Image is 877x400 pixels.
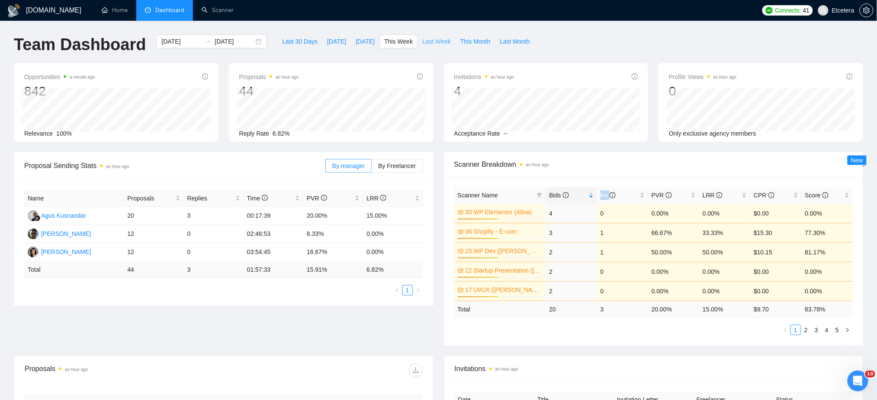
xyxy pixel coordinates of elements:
[648,281,699,301] td: 0.00%
[699,203,750,223] td: 0.00%
[669,130,756,137] span: Only exclusive agency members
[780,325,790,335] button: left
[70,75,95,79] time: a minute ago
[832,325,842,335] a: 5
[202,6,234,14] a: searchScanner
[455,363,853,374] span: Invitations
[28,247,39,257] img: TT
[28,230,91,237] a: AP[PERSON_NAME]
[184,207,244,225] td: 3
[379,35,418,48] button: This Week
[366,195,386,202] span: LRR
[413,285,423,295] li: Next Page
[632,73,638,79] span: info-circle
[783,327,788,333] span: left
[321,195,327,201] span: info-circle
[750,242,801,262] td: $10.15
[546,262,597,281] td: 2
[822,192,829,198] span: info-circle
[648,242,699,262] td: 50.00%
[713,75,736,79] time: an hour ago
[766,7,773,14] img: upwork-logo.png
[187,194,234,203] span: Replies
[239,83,299,99] div: 44
[699,242,750,262] td: 50.00%
[716,192,723,198] span: info-circle
[750,223,801,242] td: $15.30
[460,37,490,46] span: This Month
[491,75,514,79] time: an hour ago
[363,225,423,243] td: 0.00%
[495,35,534,48] button: Last Month
[597,242,648,262] td: 1
[669,83,736,99] div: 0
[351,35,379,48] button: [DATE]
[775,6,801,15] span: Connects:
[563,192,569,198] span: info-circle
[860,3,874,17] button: setting
[327,37,346,46] span: [DATE]
[669,72,736,82] span: Profile Views
[822,325,832,335] a: 4
[597,223,648,242] td: 1
[842,325,853,335] button: right
[597,203,648,223] td: 0
[303,261,363,278] td: 15.91 %
[802,223,853,242] td: 77.30%
[303,243,363,261] td: 16.67%
[184,190,244,207] th: Replies
[363,243,423,261] td: 0.00%
[500,37,530,46] span: Last Month
[124,190,183,207] th: Proposals
[402,285,413,295] li: 1
[363,261,423,278] td: 6.82 %
[458,267,464,273] span: crown
[802,281,853,301] td: 0.00%
[454,83,514,99] div: 4
[277,35,322,48] button: Last 30 Days
[356,37,375,46] span: [DATE]
[56,130,72,137] span: 100%
[28,212,86,219] a: AKAgus Kusnandar
[802,203,853,223] td: 0.00%
[124,207,183,225] td: 20
[184,261,244,278] td: 3
[456,35,495,48] button: This Month
[832,325,842,335] li: 5
[239,72,299,82] span: Proposals
[124,243,183,261] td: 12
[28,229,39,239] img: AP
[454,301,546,317] td: Total
[24,261,124,278] td: Total
[458,287,464,293] span: crown
[458,192,498,199] span: Scanner Name
[458,209,464,215] span: crown
[546,242,597,262] td: 2
[466,227,541,236] a: 36 Shopify - E-com
[801,325,811,335] a: 2
[395,288,400,293] span: left
[392,285,402,295] button: left
[415,288,421,293] span: right
[812,325,821,335] a: 3
[750,262,801,281] td: $0.00
[822,325,832,335] li: 4
[454,130,501,137] span: Acceptance Rate
[865,371,875,378] span: 10
[754,192,774,199] span: CPR
[244,225,303,243] td: 02:46:53
[780,325,790,335] li: Previous Page
[41,211,86,220] div: Agus Kusnandar
[546,281,597,301] td: 2
[282,37,318,46] span: Last 30 Days
[384,37,413,46] span: This Week
[802,301,853,317] td: 83.78 %
[847,73,853,79] span: info-circle
[7,4,21,18] img: logo
[790,325,801,335] li: 1
[466,207,541,217] a: 30 WP Elementor (Alina)
[409,367,422,374] span: download
[504,130,508,137] span: --
[24,130,53,137] span: Relevance
[699,262,750,281] td: 0.00%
